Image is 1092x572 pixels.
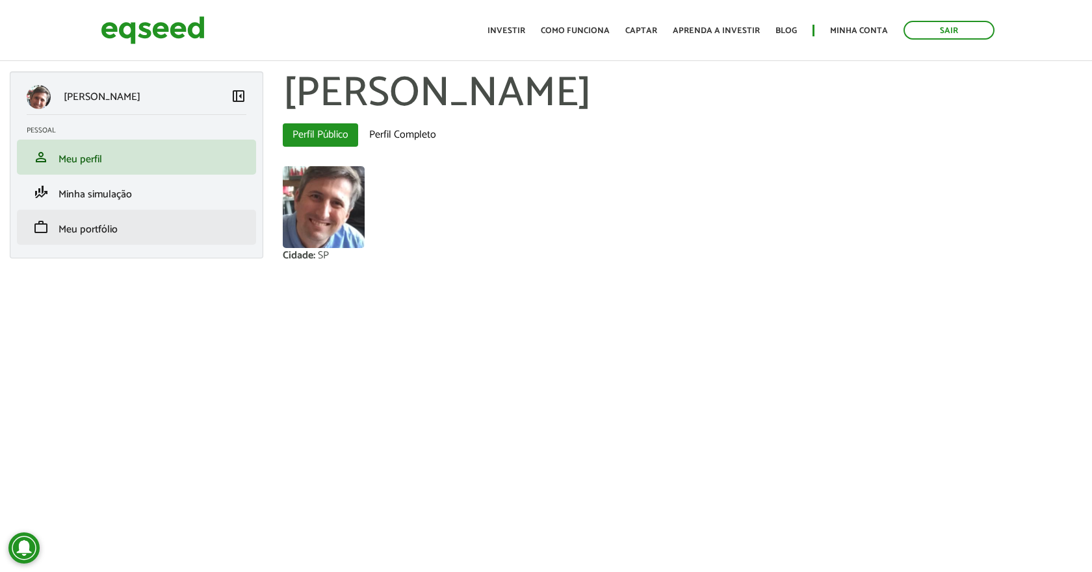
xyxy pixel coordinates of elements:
a: Minha conta [830,27,888,35]
a: Colapsar menu [231,88,246,106]
span: Meu perfil [58,151,102,168]
a: Captar [625,27,657,35]
a: Ver perfil do usuário. [283,166,365,248]
li: Minha simulação [17,175,256,210]
div: Cidade [283,251,318,261]
p: [PERSON_NAME] [64,91,140,103]
span: work [33,219,49,235]
li: Meu portfólio [17,210,256,245]
h2: Pessoal [27,127,256,134]
a: Aprenda a investir [673,27,760,35]
div: SP [318,251,329,261]
span: left_panel_close [231,88,246,104]
a: Perfil Completo [359,123,446,147]
a: Sair [903,21,994,40]
span: Minha simulação [58,186,132,203]
a: Investir [487,27,525,35]
a: finance_modeMinha simulação [27,184,246,200]
img: Foto de Fernando Rodrigo Sanches Gomes [283,166,365,248]
span: Meu portfólio [58,221,118,238]
span: finance_mode [33,184,49,200]
a: personMeu perfil [27,149,246,165]
img: EqSeed [101,13,205,47]
a: Como funciona [541,27,610,35]
a: Perfil Público [283,123,358,147]
span: person [33,149,49,165]
h1: [PERSON_NAME] [283,71,1082,117]
li: Meu perfil [17,140,256,175]
a: Blog [775,27,797,35]
span: : [313,247,315,264]
a: workMeu portfólio [27,219,246,235]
